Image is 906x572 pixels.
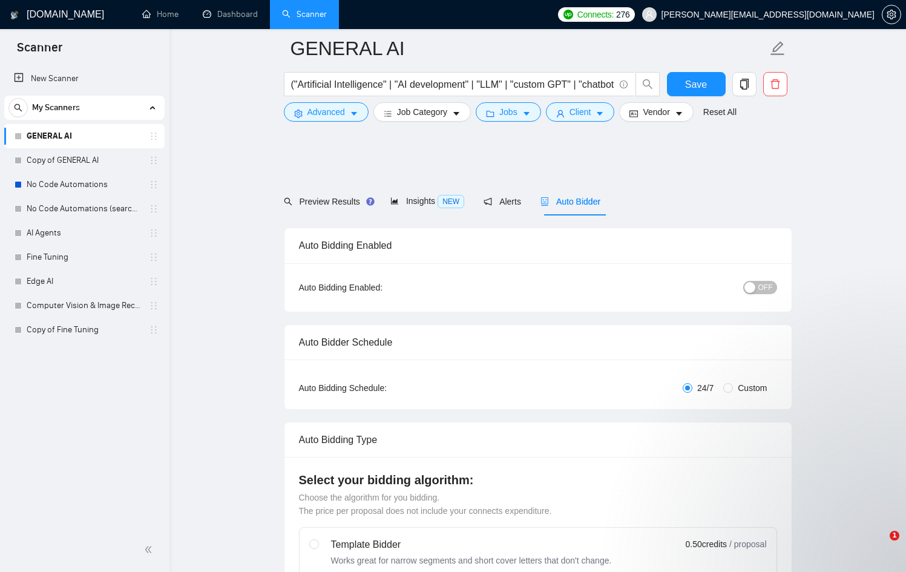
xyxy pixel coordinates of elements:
span: Jobs [499,105,517,119]
button: setting [882,5,901,24]
a: No Code Automations (search only in Tites) [27,197,142,221]
input: Search Freelance Jobs... [291,77,614,92]
h4: Select your bidding algorithm: [299,472,777,488]
button: delete [763,72,787,96]
button: copy [732,72,757,96]
span: search [284,197,292,206]
div: Auto Bidding Schedule: [299,381,458,395]
a: homeHome [142,9,179,19]
span: 24/7 [692,381,718,395]
span: robot [540,197,549,206]
img: logo [10,5,19,25]
span: delete [764,79,787,90]
button: idcardVendorcaret-down [619,102,693,122]
div: Template Bidder [331,537,612,552]
button: userClientcaret-down [546,102,615,122]
span: edit [770,41,786,56]
span: Alerts [484,197,521,206]
li: My Scanners [4,96,165,342]
span: holder [149,180,159,189]
a: Fine Tuning [27,245,142,269]
span: search [636,79,659,90]
span: holder [149,252,159,262]
span: holder [149,156,159,165]
span: area-chart [390,197,399,205]
span: Client [570,105,591,119]
span: Choose the algorithm for you bidding. The price per proposal does not include your connects expen... [299,493,552,516]
a: AI Agents [27,221,142,245]
span: caret-down [675,109,683,118]
span: notification [484,197,492,206]
span: NEW [438,195,464,208]
button: search [8,98,28,117]
span: info-circle [620,81,628,88]
span: Advanced [307,105,345,119]
span: Preview Results [284,197,371,206]
span: holder [149,301,159,311]
li: New Scanner [4,67,165,91]
span: holder [149,131,159,141]
button: barsJob Categorycaret-down [373,102,471,122]
button: folderJobscaret-down [476,102,541,122]
a: Computer Vision & Image Recognition [27,294,142,318]
a: Edge AI [27,269,142,294]
span: OFF [758,281,773,294]
div: Auto Bidding Type [299,422,777,457]
div: Auto Bidding Enabled [299,228,777,263]
div: Works great for narrow segments and short cover letters that don't change. [331,554,612,567]
img: upwork-logo.png [563,10,573,19]
span: caret-down [596,109,604,118]
span: Custom [733,381,772,395]
span: holder [149,277,159,286]
a: Copy of Fine Tuning [27,318,142,342]
a: Copy of GENERAL AI [27,148,142,173]
span: folder [486,109,494,118]
a: New Scanner [14,67,155,91]
span: caret-down [350,109,358,118]
span: user [556,109,565,118]
span: idcard [629,109,638,118]
span: Vendor [643,105,669,119]
span: user [645,10,654,19]
div: Auto Bidding Enabled: [299,281,458,294]
span: double-left [144,544,156,556]
span: setting [294,109,303,118]
span: Save [685,77,707,92]
a: No Code Automations [27,173,142,197]
span: 276 [616,8,629,21]
span: Auto Bidder [540,197,600,206]
span: Scanner [7,39,72,64]
button: settingAdvancedcaret-down [284,102,369,122]
span: holder [149,228,159,238]
div: Tooltip anchor [365,196,376,207]
span: Connects: [577,8,614,21]
a: dashboardDashboard [203,9,258,19]
span: 0.50 credits [686,537,727,551]
iframe: Intercom live chat [865,531,894,560]
button: search [635,72,660,96]
span: My Scanners [32,96,80,120]
span: caret-down [522,109,531,118]
div: Auto Bidder Schedule [299,325,777,360]
span: 1 [890,531,899,541]
a: setting [882,10,901,19]
span: copy [733,79,756,90]
span: Insights [390,196,464,206]
span: caret-down [452,109,461,118]
span: Job Category [397,105,447,119]
span: / proposal [729,538,766,550]
span: setting [882,10,901,19]
span: search [9,104,27,112]
a: GENERAL AI [27,124,142,148]
span: bars [384,109,392,118]
button: Save [667,72,726,96]
a: Reset All [703,105,737,119]
span: holder [149,325,159,335]
a: searchScanner [282,9,327,19]
input: Scanner name... [291,33,767,64]
span: holder [149,204,159,214]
